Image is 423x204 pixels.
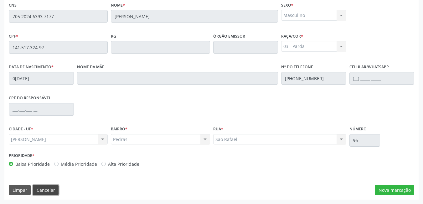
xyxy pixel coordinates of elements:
button: Cancelar [33,185,59,196]
label: Baixa Prioridade [15,161,50,167]
label: Média Prioridade [61,161,97,167]
button: Limpar [9,185,31,196]
label: Nome [111,0,125,10]
button: Nova marcação [375,185,414,196]
label: RG [111,31,116,41]
label: Celular/WhatsApp [349,62,389,72]
label: Número [349,124,367,134]
label: Rua [213,124,223,134]
input: ___.___.___-__ [9,103,74,116]
label: CIDADE - UF [9,124,33,134]
label: Data de nascimento [9,62,54,72]
label: Nº do Telefone [281,62,313,72]
label: CNS [9,0,17,10]
label: Nome da mãe [77,62,104,72]
label: Alta Prioridade [108,161,139,167]
input: __/__/____ [9,72,74,85]
label: Raça/cor [281,31,303,41]
label: Sexo [281,0,293,10]
input: (__) _____-_____ [349,72,415,85]
label: Órgão emissor [213,31,245,41]
input: (__) _____-_____ [281,72,346,85]
label: Prioridade [9,151,34,161]
label: CPF do responsável [9,93,51,103]
label: CPF [9,31,18,41]
label: BAIRRO [111,124,127,134]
